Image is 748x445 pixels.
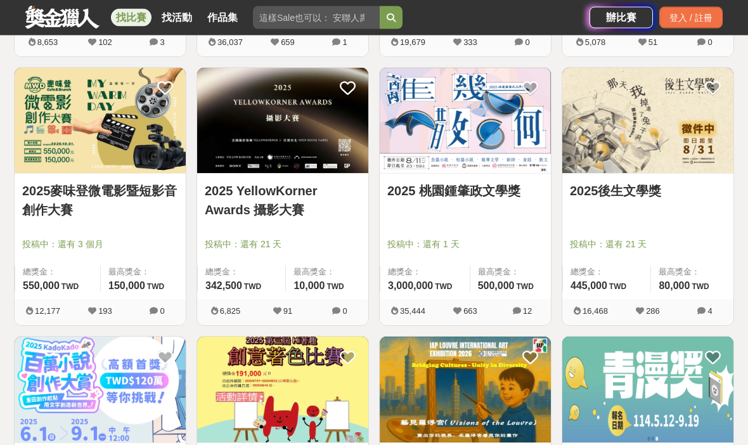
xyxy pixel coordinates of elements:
a: 2025麥味登微電影暨短影音創作大賽 [22,182,178,220]
span: TWD [609,283,626,292]
span: 35,444 [400,307,425,316]
span: 最高獎金： [478,266,543,279]
span: TWD [244,283,261,292]
span: 500,000 [478,281,515,292]
img: Cover Image [380,68,551,174]
span: 36,037 [217,38,243,48]
span: 最高獎金： [659,266,726,279]
span: 投稿中：還有 21 天 [205,238,361,252]
a: Cover Image [15,68,186,175]
span: TWD [692,283,709,292]
span: 333 [463,38,477,48]
span: 總獎金： [571,266,643,279]
img: Cover Image [562,337,733,443]
span: 8,653 [37,38,58,48]
span: 12,177 [35,307,60,316]
span: 10,000 [293,281,325,292]
a: Cover Image [380,68,551,175]
span: 150,000 [108,281,145,292]
img: Cover Image [15,337,186,443]
span: 0 [342,307,347,316]
span: 102 [98,38,112,48]
a: Cover Image [15,337,186,444]
a: Cover Image [380,337,551,444]
div: 登入 / 註冊 [659,7,723,29]
input: 這樣Sale也可以： 安聯人壽創意銷售法募集 [253,6,380,29]
span: TWD [147,283,164,292]
img: Cover Image [15,68,186,174]
a: 作品集 [202,9,243,27]
span: 12 [523,307,532,316]
span: 3 [160,38,164,48]
a: Cover Image [562,68,733,175]
a: Cover Image [197,337,368,444]
span: 342,500 [205,281,242,292]
span: 4 [707,307,712,316]
span: 659 [281,38,295,48]
span: 51 [648,38,657,48]
span: 663 [463,307,477,316]
span: TWD [326,283,344,292]
span: 總獎金： [23,266,93,279]
a: Cover Image [197,68,368,175]
span: TWD [517,283,534,292]
span: 80,000 [659,281,690,292]
span: 投稿中：還有 1 天 [387,238,543,252]
img: Cover Image [380,337,551,443]
img: Cover Image [197,68,368,174]
img: Cover Image [562,68,733,174]
img: Cover Image [197,337,368,443]
span: 550,000 [23,281,60,292]
span: 投稿中：還有 21 天 [570,238,726,252]
a: 2025後生文學獎 [570,182,726,201]
span: 0 [707,38,712,48]
span: 1 [342,38,347,48]
a: 找活動 [157,9,197,27]
span: 3,000,000 [388,281,433,292]
span: 最高獎金： [293,266,361,279]
span: 193 [98,307,112,316]
span: TWD [435,283,452,292]
a: 找比賽 [111,9,152,27]
a: 2025 桃園鍾肇政文學獎 [387,182,543,201]
span: 286 [646,307,660,316]
span: 16,468 [583,307,608,316]
a: 2025 YellowKorner Awards 攝影大賽 [205,182,361,220]
span: 445,000 [571,281,607,292]
span: 總獎金： [205,266,278,279]
a: 辦比賽 [590,7,653,29]
span: 總獎金： [388,266,462,279]
a: Cover Image [562,337,733,444]
span: TWD [61,283,79,292]
span: 19,679 [400,38,425,48]
span: 91 [283,307,292,316]
span: 最高獎金： [108,266,178,279]
span: 5,078 [585,38,606,48]
span: 0 [525,38,529,48]
span: 0 [160,307,164,316]
span: 6,825 [220,307,241,316]
span: 投稿中：還有 3 個月 [22,238,178,252]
